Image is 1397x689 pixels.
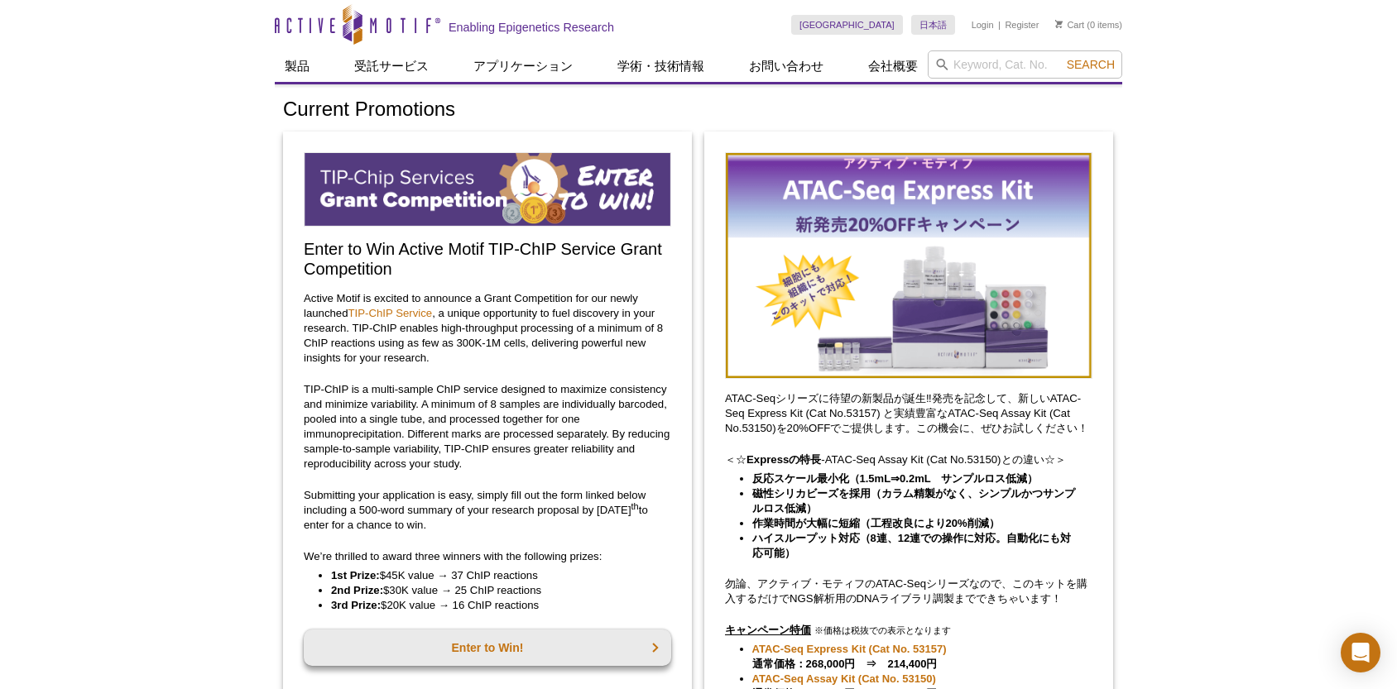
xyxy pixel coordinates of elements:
[344,50,439,82] a: 受託サービス
[304,239,671,279] h2: Enter to Win Active Motif TIP-ChIP Service Grant Competition
[304,152,671,227] img: TIP-ChIP Service Grant Competition
[304,549,671,564] p: We’re thrilled to award three winners with the following prizes:
[1055,15,1122,35] li: (0 items)
[607,50,714,82] a: 学術・技術情報
[331,599,381,611] strong: 3rd Prize:
[752,517,1000,529] strong: 作業時間が大幅に短縮（工程改良により20%削減）
[725,452,1092,467] p: ＜☆ -ATAC-Seq Assay Kit (Cat No.53150)との違い☆＞
[791,15,903,35] a: [GEOGRAPHIC_DATA]
[304,291,671,366] p: Active Motif is excited to announce a Grant Competition for our newly launched , a unique opportu...
[1067,58,1115,71] span: Search
[463,50,583,82] a: アプリケーション
[631,500,639,510] sup: th
[449,20,614,35] h2: Enabling Epigenetics Research
[752,642,947,657] a: ATAC-Seq Express Kit (Cat No. 53157)
[1341,633,1380,672] div: Open Intercom Messenger
[752,487,1075,514] strong: 磁性シリカビーズを採用（カラム精製がなく、シンプルかつサンプルロス低減）
[928,50,1122,79] input: Keyword, Cat. No.
[1055,19,1084,31] a: Cart
[739,50,833,82] a: お問い合わせ
[304,629,671,666] a: Enter to Win!
[752,672,936,687] a: ATAC-Seq Assay Kit (Cat No. 53150)
[752,532,1072,559] strong: ハイスループット対応（8連、12連での操作に対応。自動化にも対応可能）
[1062,57,1120,72] button: Search
[283,98,1114,122] h1: Current Promotions
[1055,20,1063,28] img: Your Cart
[972,19,994,31] a: Login
[725,624,811,636] u: キャンペーン特価
[747,453,821,466] strong: Expressの特長
[858,50,928,82] a: 会社概要
[348,307,433,319] a: TIP-ChIP Service
[752,472,1039,485] strong: 反応スケール最小化（1.5mL⇒0.2mL サンプルロス低減）
[752,643,947,670] strong: 通常価格：268,000円 ⇒ 214,400円
[998,15,1001,35] li: |
[1005,19,1039,31] a: Register
[725,391,1092,436] p: ATAC-Seqシリーズに待望の新製品が誕生‼発売を記念して、新しいATAC-Seq Express Kit (Cat No.53157) と実績豊富なATAC-Seq Assay Kit (C...
[331,598,655,613] li: $20K value → 16 ChIP reactions
[725,152,1092,379] img: Save on ATAC-Seq Kits
[331,568,655,583] li: $45K value → 37 ChIP reactions
[331,583,655,598] li: $30K value → 25 ChIP reactions
[814,625,951,635] span: ※価格は税抜での表示となります
[331,569,380,581] strong: 1st Prize:
[304,488,671,533] p: Submitting your application is easy, simply fill out the form linked below including a 500-word s...
[911,15,955,35] a: 日本語
[275,50,319,82] a: 製品
[331,584,383,596] strong: 2nd Prize:
[725,577,1092,606] p: 勿論、アクティブ・モティフのATAC-Seqシリーズなので、このキットを購入するだけでNGS解析用のDNAライブラリ調製までできちゃいます！
[304,382,671,471] p: TIP-ChIP is a multi-sample ChIP service designed to maximize consistency and minimize variability...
